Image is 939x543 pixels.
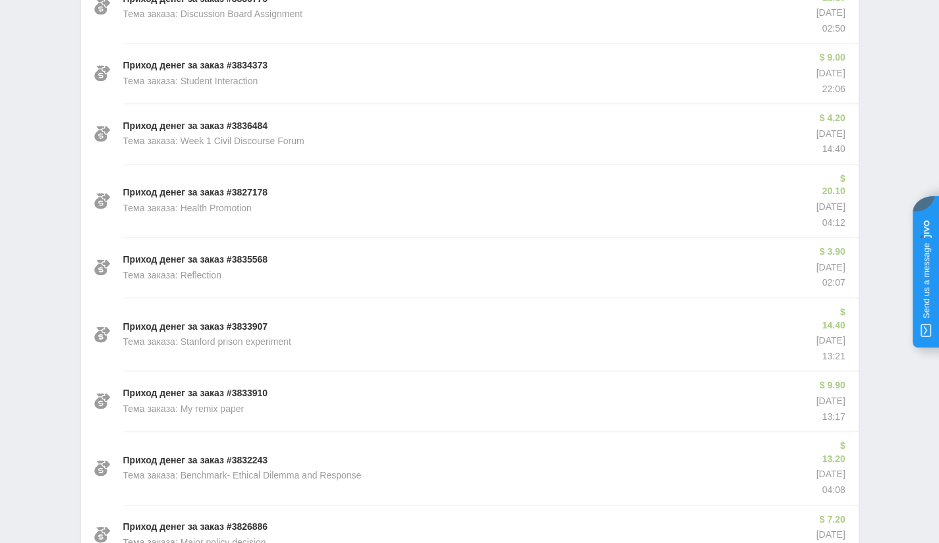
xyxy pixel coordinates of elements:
[816,276,845,290] p: 02:07
[816,83,845,96] p: 22:06
[816,261,845,274] p: [DATE]
[123,403,244,416] p: Тема заказа: My remix paper
[816,172,845,198] p: $ 20.10
[123,202,252,215] p: Тема заказа: Health Promotion
[123,321,268,334] p: Приход денег за заказ #3833907
[816,22,845,36] p: 02:50
[123,521,268,534] p: Приход денег за заказ #3826886
[123,454,268,467] p: Приход денег за заказ #3832243
[123,8,302,21] p: Тема заказа: Discussion Board Assignment
[816,350,845,363] p: 13:21
[816,112,845,125] p: $ 4.20
[816,7,845,20] p: [DATE]
[123,120,268,133] p: Приход денег за заказ #3836484
[816,440,845,465] p: $ 13.20
[816,306,845,332] p: $ 14.40
[816,334,845,348] p: [DATE]
[816,513,845,527] p: $ 7.20
[816,143,845,156] p: 14:40
[816,395,845,408] p: [DATE]
[816,379,845,392] p: $ 9.90
[123,387,268,400] p: Приход денег за заказ #3833910
[816,51,845,65] p: $ 9.00
[123,269,221,282] p: Тема заказа: Reflection
[816,468,845,481] p: [DATE]
[123,135,304,148] p: Тема заказа: Week 1 Civil Discourse Forum
[816,217,845,230] p: 04:12
[816,484,845,497] p: 04:08
[123,59,268,72] p: Приход денег за заказ #3834373
[123,186,268,199] p: Приход денег за заказ #3827178
[816,128,845,141] p: [DATE]
[123,469,362,482] p: Тема заказа: Benchmark- Ethical Dilemma and Response
[816,411,845,424] p: 13:17
[816,201,845,214] p: [DATE]
[123,336,291,349] p: Тема заказа: Stanford prison experiment
[123,75,258,88] p: Тема заказа: Student Interaction
[123,253,268,267] p: Приход денег за заказ #3835568
[816,67,845,80] p: [DATE]
[816,529,845,542] p: [DATE]
[816,246,845,259] p: $ 3.90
